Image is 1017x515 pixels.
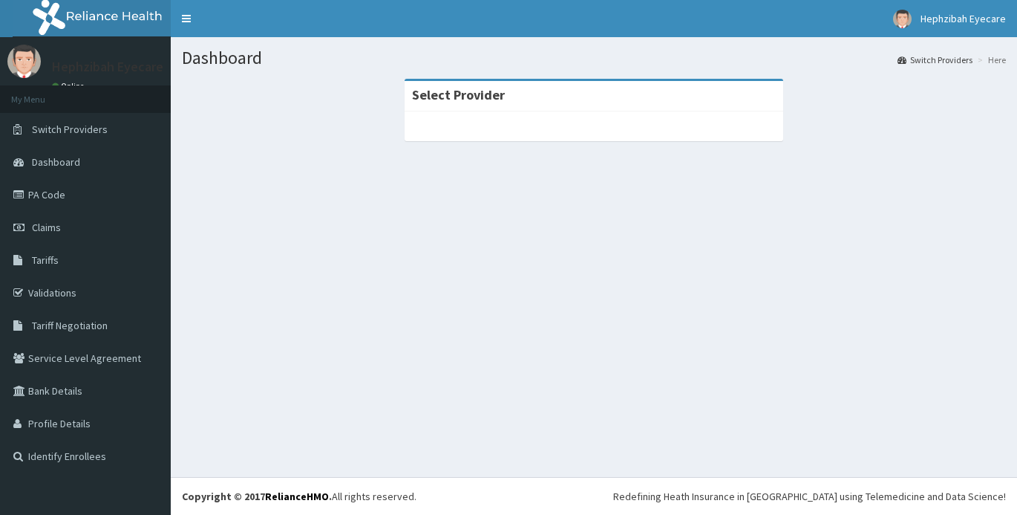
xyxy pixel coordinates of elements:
span: Switch Providers [32,123,108,136]
div: Redefining Heath Insurance in [GEOGRAPHIC_DATA] using Telemedicine and Data Science! [613,489,1006,504]
li: Here [974,54,1006,66]
strong: Copyright © 2017 . [182,490,332,503]
a: Online [52,81,88,91]
span: Claims [32,221,61,234]
h1: Dashboard [182,48,1006,68]
span: Dashboard [32,155,80,169]
strong: Select Provider [412,86,505,103]
img: User Image [893,10,912,28]
a: Switch Providers [897,54,972,66]
p: Hephzibah Eyecare [52,60,163,74]
a: RelianceHMO [265,490,329,503]
span: Tariffs [32,253,59,267]
img: User Image [7,45,41,78]
footer: All rights reserved. [171,477,1017,515]
span: Hephzibah Eyecare [920,12,1006,25]
span: Tariff Negotiation [32,319,108,332]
